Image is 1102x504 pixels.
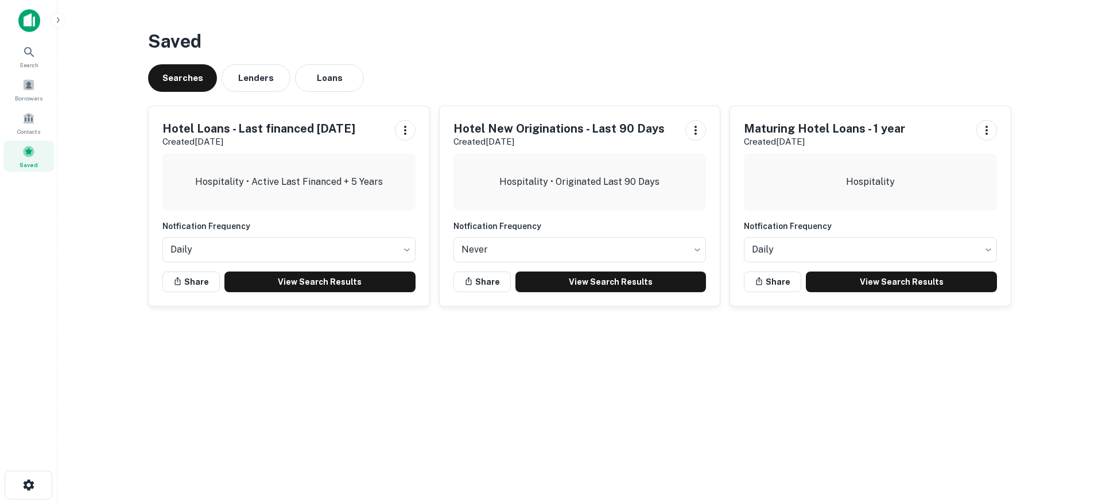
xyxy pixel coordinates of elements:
[162,120,355,137] h5: Hotel Loans - Last financed [DATE]
[20,60,38,69] span: Search
[744,272,801,292] button: Share
[148,64,217,92] button: Searches
[222,64,290,92] button: Lenders
[3,74,54,105] a: Borrowers
[3,141,54,172] a: Saved
[3,107,54,138] a: Contacts
[744,135,905,149] p: Created [DATE]
[295,64,364,92] button: Loans
[453,220,707,232] h6: Notfication Frequency
[453,234,707,266] div: Without label
[453,272,511,292] button: Share
[744,120,905,137] h5: Maturing Hotel Loans - 1 year
[162,135,355,149] p: Created [DATE]
[3,41,54,72] a: Search
[162,272,220,292] button: Share
[453,120,665,137] h5: Hotel New Originations - Last 90 Days
[499,175,659,189] p: Hospitality • Originated Last 90 Days
[806,272,997,292] a: View Search Results
[17,127,40,136] span: Contacts
[224,272,416,292] a: View Search Results
[1045,412,1102,467] iframe: Chat Widget
[162,234,416,266] div: Without label
[744,234,997,266] div: Without label
[453,135,665,149] p: Created [DATE]
[195,175,383,189] p: Hospitality • Active Last Financed + 5 Years
[744,220,997,232] h6: Notfication Frequency
[515,272,707,292] a: View Search Results
[162,220,416,232] h6: Notfication Frequency
[20,160,38,169] span: Saved
[846,175,895,189] p: Hospitality
[148,28,1011,55] h3: Saved
[15,94,42,103] span: Borrowers
[18,9,40,32] img: capitalize-icon.png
